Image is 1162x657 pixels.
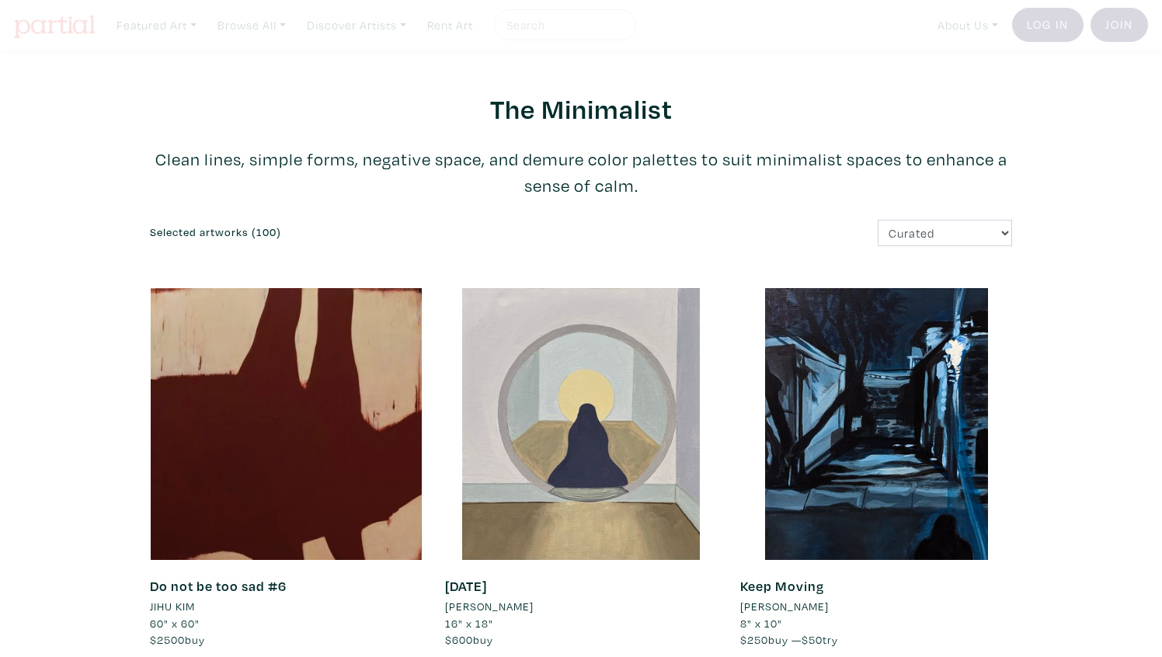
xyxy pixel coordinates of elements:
[740,632,768,647] span: $250
[445,616,493,631] span: 16" x 18"
[150,92,1012,125] h2: The Minimalist
[150,632,185,647] span: $2500
[150,598,195,615] li: JIHU KIM
[445,632,493,647] span: buy
[150,598,422,615] a: JIHU KIM
[740,598,829,615] li: [PERSON_NAME]
[150,632,205,647] span: buy
[445,577,487,595] a: [DATE]
[445,598,534,615] li: [PERSON_NAME]
[445,598,717,615] a: [PERSON_NAME]
[150,577,287,595] a: Do not be too sad #6
[150,616,200,631] span: 60" x 60"
[445,632,473,647] span: $600
[300,9,413,41] a: Discover Artists
[802,632,823,647] span: $50
[420,9,480,41] a: Rent Art
[210,9,293,41] a: Browse All
[740,616,782,631] span: 8" x 10"
[931,9,1005,41] a: About Us
[1091,8,1148,42] a: Join
[150,226,569,239] h6: Selected artworks (100)
[740,598,1012,615] a: [PERSON_NAME]
[505,16,621,35] input: Search
[150,146,1012,199] p: Clean lines, simple forms, negative space, and demure color palettes to suit minimalist spaces to...
[1012,8,1084,42] a: Log In
[740,632,838,647] span: buy — try
[110,9,204,41] a: Featured Art
[740,577,824,595] a: Keep Moving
